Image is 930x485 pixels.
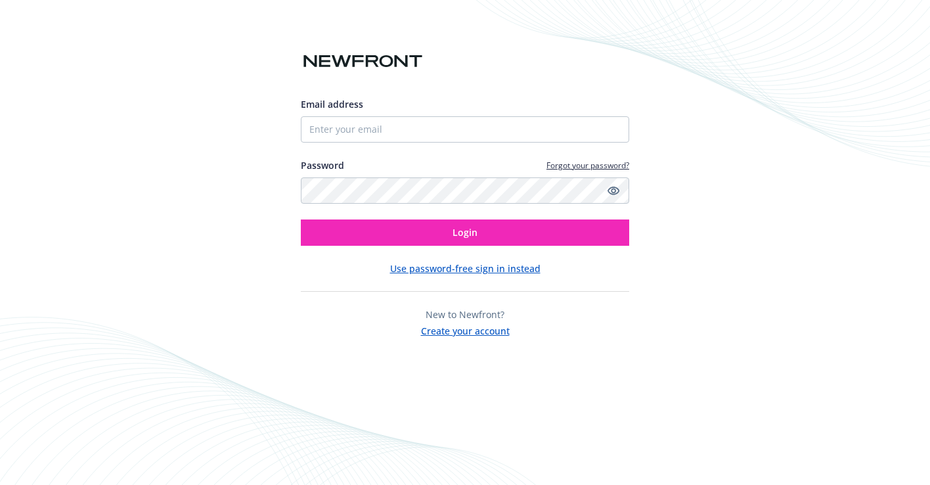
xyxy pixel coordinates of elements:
[421,321,510,338] button: Create your account
[546,160,629,171] a: Forgot your password?
[426,308,504,321] span: New to Newfront?
[301,50,425,73] img: Newfront logo
[301,116,629,143] input: Enter your email
[301,219,629,246] button: Login
[301,177,629,204] input: Enter your password
[301,98,363,110] span: Email address
[301,158,344,172] label: Password
[453,226,477,239] span: Login
[390,262,541,275] button: Use password-free sign in instead
[606,183,621,198] a: Show password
